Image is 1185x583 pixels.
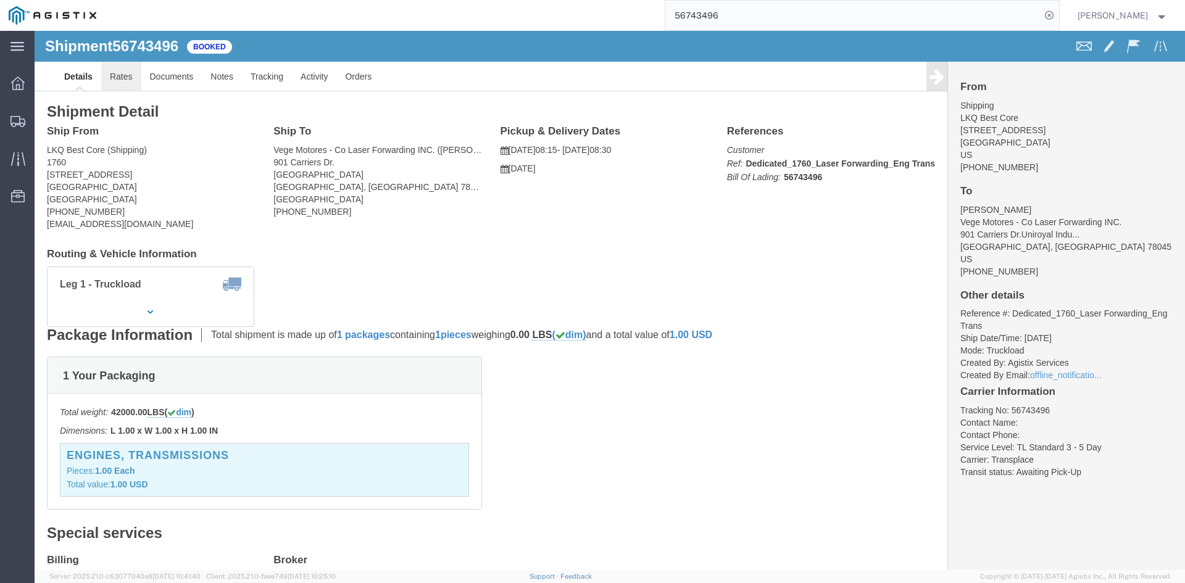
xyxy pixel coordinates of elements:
[49,573,201,580] span: Server: 2025.21.0-c63077040a8
[288,573,336,580] span: [DATE] 10:25:10
[560,573,592,580] a: Feedback
[9,6,96,25] img: logo
[980,571,1170,582] span: Copyright © [DATE]-[DATE] Agistix Inc., All Rights Reserved
[530,573,560,580] a: Support
[1077,8,1168,23] button: [PERSON_NAME]
[1078,9,1148,22] span: Jorge Hinojosa
[665,1,1041,30] input: Search for shipment number, reference number
[206,573,336,580] span: Client: 2025.21.0-faee749
[35,31,1185,570] iframe: FS Legacy Container
[152,573,201,580] span: [DATE] 10:41:40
